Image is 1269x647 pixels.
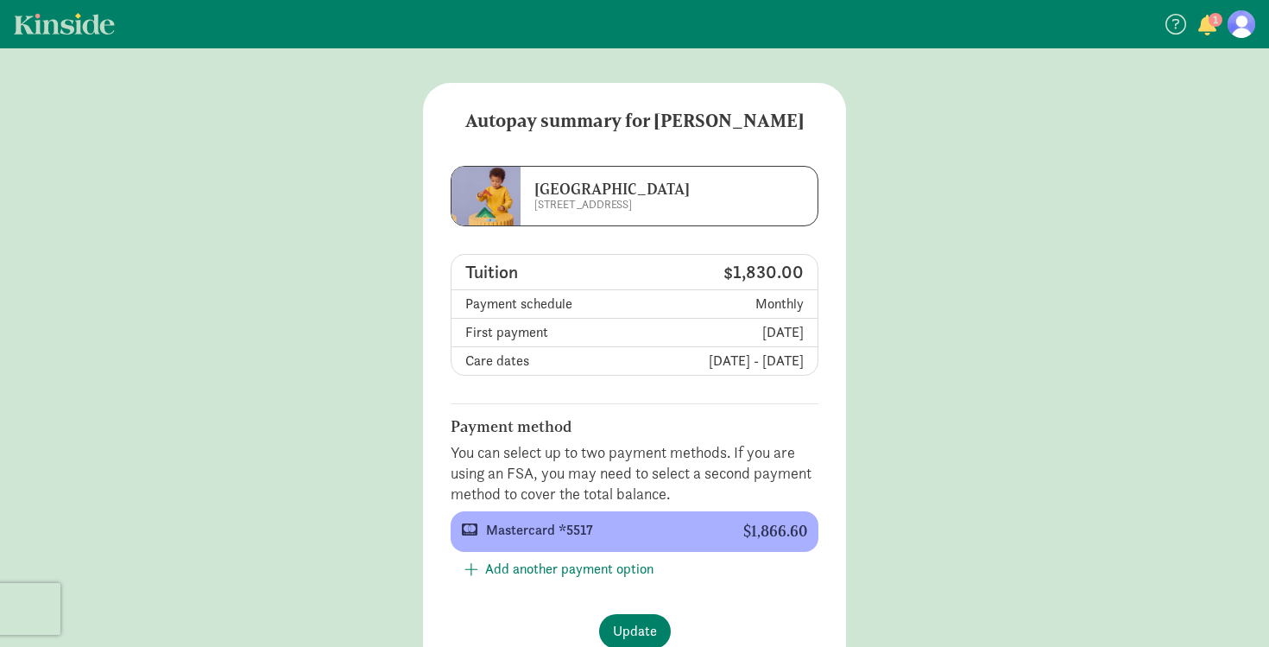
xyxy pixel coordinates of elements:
button: Add another payment option [451,552,667,587]
td: [DATE] [634,319,818,347]
p: [STREET_ADDRESS] [534,198,769,212]
td: $1,830.00 [634,255,818,290]
td: Care dates [451,347,634,375]
span: 1 [1209,13,1222,27]
p: You can select up to two payment methods. If you are using an FSA, you may need to select a secon... [451,442,818,504]
h6: Payment method [451,418,818,435]
button: Mastercard *5517 $1,866.60 [451,511,818,552]
div: $1,866.60 [743,523,807,541]
span: Update [613,621,657,642]
a: Kinside [14,13,115,35]
td: Tuition [451,255,634,290]
td: [DATE] - [DATE] [634,347,818,375]
h5: Autopay summary for [PERSON_NAME] [423,83,846,159]
span: Add another payment option [485,559,653,580]
td: Payment schedule [451,290,634,319]
div: Mastercard *5517 [486,520,716,541]
h6: [GEOGRAPHIC_DATA] [534,181,769,198]
button: 1 [1195,16,1219,38]
td: First payment [451,319,634,347]
td: monthly [634,290,818,319]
